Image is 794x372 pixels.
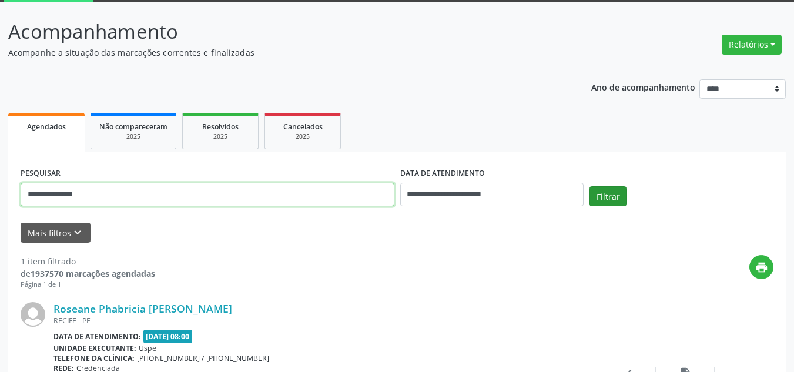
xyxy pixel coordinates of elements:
[273,132,332,141] div: 2025
[283,122,323,132] span: Cancelados
[21,165,61,183] label: PESQUISAR
[53,331,141,341] b: Data de atendimento:
[755,261,768,274] i: print
[139,343,156,353] span: Uspe
[137,353,269,363] span: [PHONE_NUMBER] / [PHONE_NUMBER]
[99,132,167,141] div: 2025
[591,79,695,94] p: Ano de acompanhamento
[722,35,782,55] button: Relatórios
[53,343,136,353] b: Unidade executante:
[21,302,45,327] img: img
[27,122,66,132] span: Agendados
[21,255,155,267] div: 1 item filtrado
[53,316,597,326] div: RECIFE - PE
[191,132,250,141] div: 2025
[71,226,84,239] i: keyboard_arrow_down
[589,186,627,206] button: Filtrar
[21,280,155,290] div: Página 1 de 1
[202,122,239,132] span: Resolvidos
[21,267,155,280] div: de
[8,46,552,59] p: Acompanhe a situação das marcações correntes e finalizadas
[400,165,485,183] label: DATA DE ATENDIMENTO
[53,353,135,363] b: Telefone da clínica:
[99,122,167,132] span: Não compareceram
[21,223,91,243] button: Mais filtroskeyboard_arrow_down
[749,255,773,279] button: print
[31,268,155,279] strong: 1937570 marcações agendadas
[8,17,552,46] p: Acompanhamento
[53,302,232,315] a: Roseane Phabricia [PERSON_NAME]
[143,330,193,343] span: [DATE] 08:00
